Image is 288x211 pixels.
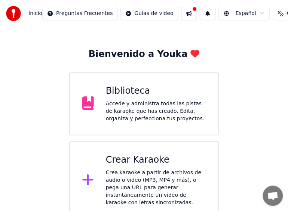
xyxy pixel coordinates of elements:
[106,169,206,207] div: Crea karaoke a partir de archivos de audio o video (MP3, MP4 y más), o pega una URL para generar ...
[106,85,206,97] div: Biblioteca
[28,10,42,17] span: Inicio
[89,48,200,60] div: Bienvenido a Youka
[6,6,21,21] img: youka
[106,154,206,166] div: Crear Karaoke
[106,100,206,123] div: Accede y administra todas las pistas de karaoke que has creado. Edita, organiza y perfecciona tus...
[28,10,42,17] nav: breadcrumb
[263,186,283,206] a: Chat abierto
[42,7,117,20] button: Preguntas Frecuentes
[120,7,178,20] button: Guías de video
